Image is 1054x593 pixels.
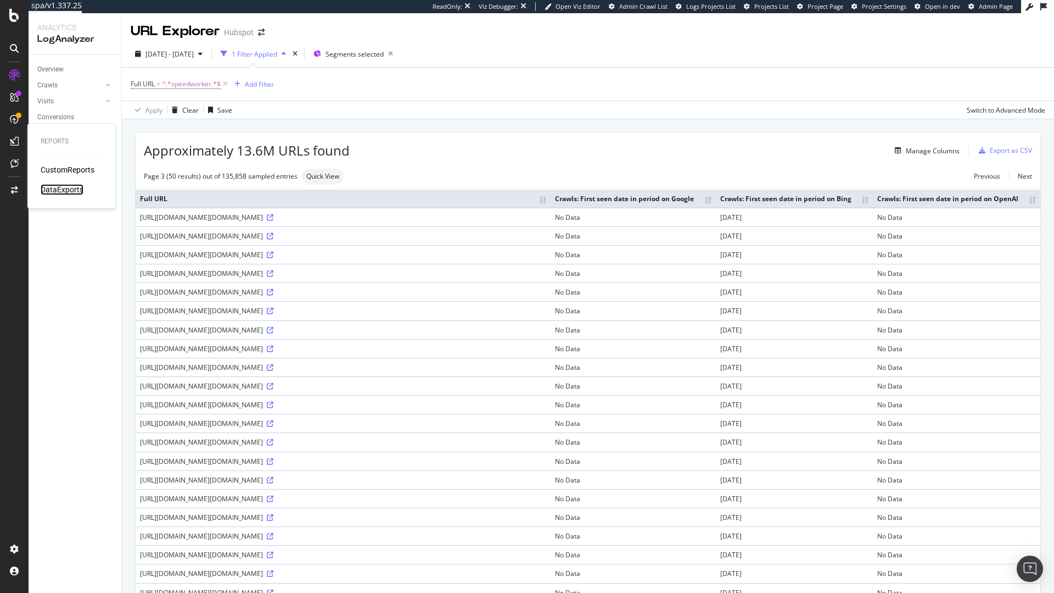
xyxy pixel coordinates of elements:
[306,173,339,180] span: Quick View
[41,137,102,146] div: Reports
[873,245,1040,264] td: No Data
[433,2,462,11] div: ReadOnly:
[140,494,546,503] div: [URL][DOMAIN_NAME][DOMAIN_NAME]
[156,79,160,88] span: =
[551,489,716,508] td: No Data
[716,282,873,301] td: [DATE]
[873,452,1040,470] td: No Data
[140,344,546,353] div: [URL][DOMAIN_NAME][DOMAIN_NAME]
[551,358,716,376] td: No Data
[873,282,1040,301] td: No Data
[37,64,64,75] div: Overview
[258,29,265,36] div: arrow-right-arrow-left
[873,376,1040,395] td: No Data
[716,414,873,433] td: [DATE]
[1009,168,1032,184] a: Next
[873,470,1040,489] td: No Data
[140,363,546,372] div: [URL][DOMAIN_NAME][DOMAIN_NAME]
[716,226,873,245] td: [DATE]
[37,112,114,123] a: Conversions
[990,146,1032,155] div: Export as CSV
[716,433,873,451] td: [DATE]
[873,395,1040,414] td: No Data
[551,376,716,395] td: No Data
[167,101,199,119] button: Clear
[873,339,1040,358] td: No Data
[716,208,873,226] td: [DATE]
[716,320,873,339] td: [DATE]
[140,513,546,522] div: [URL][DOMAIN_NAME][DOMAIN_NAME]
[551,339,716,358] td: No Data
[230,77,274,91] button: Add Filter
[245,80,274,89] div: Add Filter
[962,101,1045,119] button: Switch to Advanced Mode
[144,171,298,181] div: Page 3 (50 results) out of 135,858 sampled entries
[890,144,960,157] button: Manage Columns
[37,112,74,123] div: Conversions
[551,452,716,470] td: No Data
[716,245,873,264] td: [DATE]
[131,101,162,119] button: Apply
[925,2,960,10] span: Open in dev
[965,168,1009,184] a: Previous
[140,213,546,222] div: [URL][DOMAIN_NAME][DOMAIN_NAME]
[37,22,113,33] div: Analytics
[873,208,1040,226] td: No Data
[609,2,668,11] a: Admin Crawl List
[41,184,83,195] div: DataExports
[967,106,1045,115] div: Switch to Advanced Mode
[37,64,114,75] a: Overview
[873,226,1040,245] td: No Data
[862,2,906,10] span: Project Settings
[551,433,716,451] td: No Data
[140,306,546,315] div: [URL][DOMAIN_NAME][DOMAIN_NAME]
[551,508,716,527] td: No Data
[140,531,546,541] div: [URL][DOMAIN_NAME][DOMAIN_NAME]
[873,301,1040,320] td: No Data
[140,475,546,485] div: [URL][DOMAIN_NAME][DOMAIN_NAME]
[676,2,736,11] a: Logs Projects List
[162,76,221,92] span: ^.*speedworker.*$
[551,414,716,433] td: No Data
[479,2,518,11] div: Viz Debugger:
[140,419,546,428] div: [URL][DOMAIN_NAME][DOMAIN_NAME]
[716,545,873,564] td: [DATE]
[716,190,873,208] th: Crawls: First seen date in period on Bing: activate to sort column ascending
[873,489,1040,508] td: No Data
[131,45,207,63] button: [DATE] - [DATE]
[873,508,1040,527] td: No Data
[144,141,350,160] span: Approximately 13.6M URLs found
[551,320,716,339] td: No Data
[716,376,873,395] td: [DATE]
[716,470,873,489] td: [DATE]
[551,545,716,564] td: No Data
[551,527,716,545] td: No Data
[873,320,1040,339] td: No Data
[873,564,1040,583] td: No Data
[915,2,960,11] a: Open in dev
[140,287,546,297] div: [URL][DOMAIN_NAME][DOMAIN_NAME]
[204,101,232,119] button: Save
[131,79,155,88] span: Full URL
[873,545,1040,564] td: No Data
[551,190,716,208] th: Crawls: First seen date in period on Google: activate to sort column ascending
[716,527,873,545] td: [DATE]
[545,2,601,11] a: Open Viz Editor
[41,164,94,175] a: CustomReports
[808,2,843,10] span: Project Page
[145,106,162,115] div: Apply
[140,569,546,578] div: [URL][DOMAIN_NAME][DOMAIN_NAME]
[182,106,199,115] div: Clear
[744,2,789,11] a: Projects List
[216,45,290,63] button: 1 Filter Applied
[551,301,716,320] td: No Data
[224,27,254,38] div: Hubspot
[290,48,300,59] div: times
[716,301,873,320] td: [DATE]
[302,169,344,184] div: neutral label
[716,358,873,376] td: [DATE]
[551,264,716,282] td: No Data
[686,2,736,10] span: Logs Projects List
[37,80,58,91] div: Crawls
